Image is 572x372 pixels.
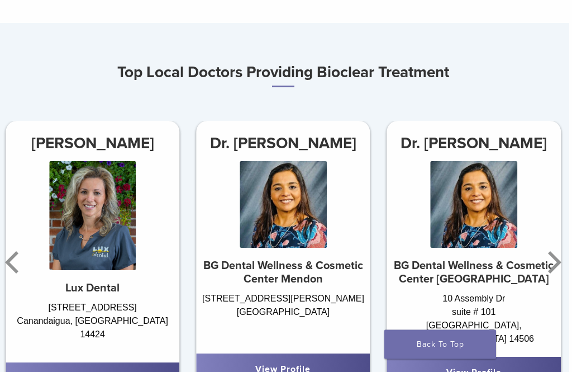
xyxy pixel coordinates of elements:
[541,229,564,296] button: Next
[65,282,120,295] strong: Lux Dental
[387,293,561,346] div: 10 Assembly Dr suite # 101 [GEOGRAPHIC_DATA], [GEOGRAPHIC_DATA] 14506
[196,293,370,343] div: [STREET_ADDRESS][PERSON_NAME] [GEOGRAPHIC_DATA]
[6,130,179,157] h3: [PERSON_NAME]
[394,260,554,286] strong: BG Dental Wellness & Cosmetic Center [GEOGRAPHIC_DATA]
[430,162,517,248] img: Dr. Bhumija Gupta
[203,260,363,286] strong: BG Dental Wellness & Cosmetic Center Mendon
[49,162,136,271] img: Dr. Svetlana Yurovskiy
[196,130,370,157] h3: Dr. [PERSON_NAME]
[3,229,25,296] button: Previous
[240,162,327,248] img: Dr. Bhumija Gupta
[6,302,179,352] div: [STREET_ADDRESS] Canandaigua, [GEOGRAPHIC_DATA] 14424
[384,330,496,359] a: Back To Top
[387,130,561,157] h3: Dr. [PERSON_NAME]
